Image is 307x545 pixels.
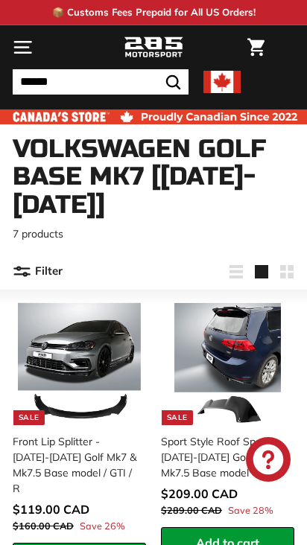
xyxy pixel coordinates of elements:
[162,410,193,425] div: Sale
[13,226,294,242] p: 7 products
[13,254,63,290] button: Filter
[13,520,74,532] span: $160.00 CAD
[13,297,146,543] a: Sale Front Lip Splitter - [DATE]-[DATE] Golf Mk7 & Mk7.5 Base model / GTI / R Save 26%
[80,519,125,533] span: Save 26%
[161,486,238,501] span: $209.00 CAD
[161,434,285,481] div: Sport Style Roof Spoiler - [DATE]-[DATE] Golf Mk7 & Mk7.5 Base model
[161,297,294,527] a: Sale Sport Style Roof Spoiler - [DATE]-[DATE] Golf Mk7 & Mk7.5 Base model Save 28%
[241,437,295,485] inbox-online-store-chat: Shopify online store chat
[13,136,294,219] h1: Volkswagen Golf Base Mk7 [[DATE]-[DATE]]
[52,5,256,20] p: 📦 Customs Fees Prepaid for All US Orders!
[13,410,45,425] div: Sale
[13,434,137,497] div: Front Lip Splitter - [DATE]-[DATE] Golf Mk7 & Mk7.5 Base model / GTI / R
[124,35,183,60] img: Logo_285_Motorsport_areodynamics_components
[13,502,89,517] span: $119.00 CAD
[13,69,189,95] input: Search
[161,504,222,516] span: $289.00 CAD
[228,503,273,517] span: Save 28%
[240,26,272,68] a: Cart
